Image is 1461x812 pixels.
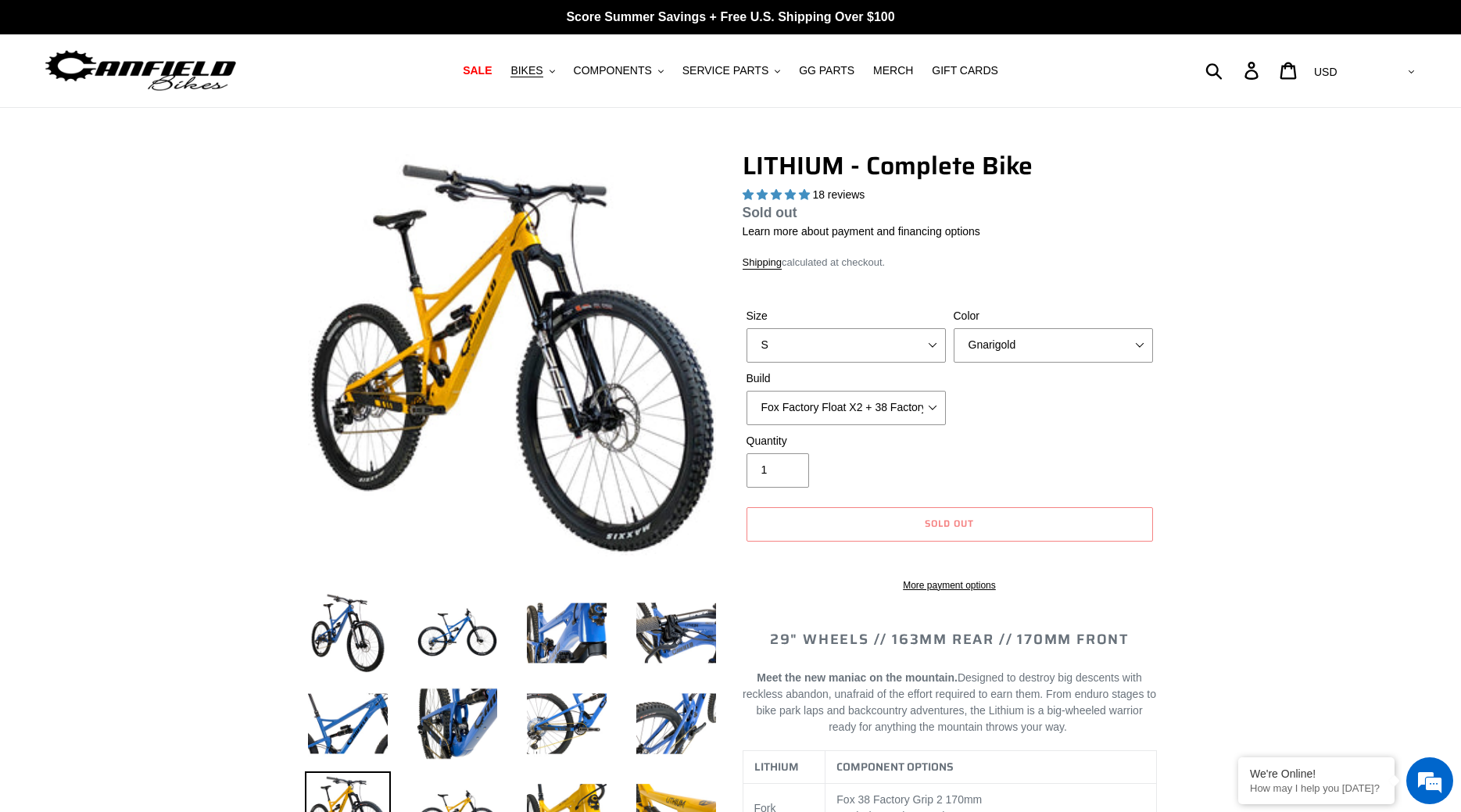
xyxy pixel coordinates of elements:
button: BIKES [503,60,562,81]
span: GG PARTS [799,64,854,77]
span: 5.00 stars [743,188,813,201]
p: How may I help you today? [1250,782,1383,794]
label: Build [747,370,946,387]
img: Load image into Gallery viewer, LITHIUM - Complete Bike [524,590,610,676]
a: MERCH [865,60,921,81]
button: Sold out [747,507,1153,542]
label: Size [747,308,946,324]
span: Sold out [743,205,797,220]
img: Load image into Gallery viewer, LITHIUM - Complete Bike [305,590,391,676]
span: GIFT CARDS [932,64,998,77]
img: Load image into Gallery viewer, LITHIUM - Complete Bike [633,590,719,676]
img: Load image into Gallery viewer, LITHIUM - Complete Bike [305,681,391,767]
a: GG PARTS [791,60,862,81]
img: Load image into Gallery viewer, LITHIUM - Complete Bike [633,681,719,767]
a: Learn more about payment and financing options [743,225,980,238]
img: Canfield Bikes [43,46,238,95]
a: Shipping [743,256,782,270]
div: calculated at checkout. [743,255,1157,270]
span: SALE [463,64,492,77]
h1: LITHIUM - Complete Bike [743,151,1157,181]
span: 29" WHEELS // 163mm REAR // 170mm FRONT [770,628,1129,650]
th: COMPONENT OPTIONS [825,751,1156,784]
span: SERVICE PARTS [682,64,768,77]
img: Load image into Gallery viewer, LITHIUM - Complete Bike [524,681,610,767]
span: . [1064,721,1067,733]
a: GIFT CARDS [924,60,1006,81]
button: COMPONENTS [566,60,671,81]
span: Sold out [925,516,974,531]
input: Search [1214,53,1254,88]
span: Designed to destroy big descents with reckless abandon, unafraid of the effort required to earn t... [743,671,1156,733]
div: We're Online! [1250,767,1383,780]
span: From enduro stages to bike park laps and backcountry adventures, the Lithium is a big-wheeled war... [756,688,1156,733]
a: SALE [455,60,500,81]
label: Color [954,308,1153,324]
img: Load image into Gallery viewer, LITHIUM - Complete Bike [414,590,500,676]
span: BIKES [510,64,543,77]
b: Meet the new maniac on the mountain. [757,671,958,684]
span: Fox 38 Factory Grip 2 170mm [836,793,982,806]
img: Load image into Gallery viewer, LITHIUM - Complete Bike [414,681,500,767]
button: SERVICE PARTS [675,60,788,81]
label: Quantity [747,433,946,449]
span: 18 reviews [812,188,865,201]
a: More payment options [747,578,1153,592]
th: LITHIUM [743,751,825,784]
span: COMPONENTS [574,64,652,77]
span: MERCH [873,64,913,77]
